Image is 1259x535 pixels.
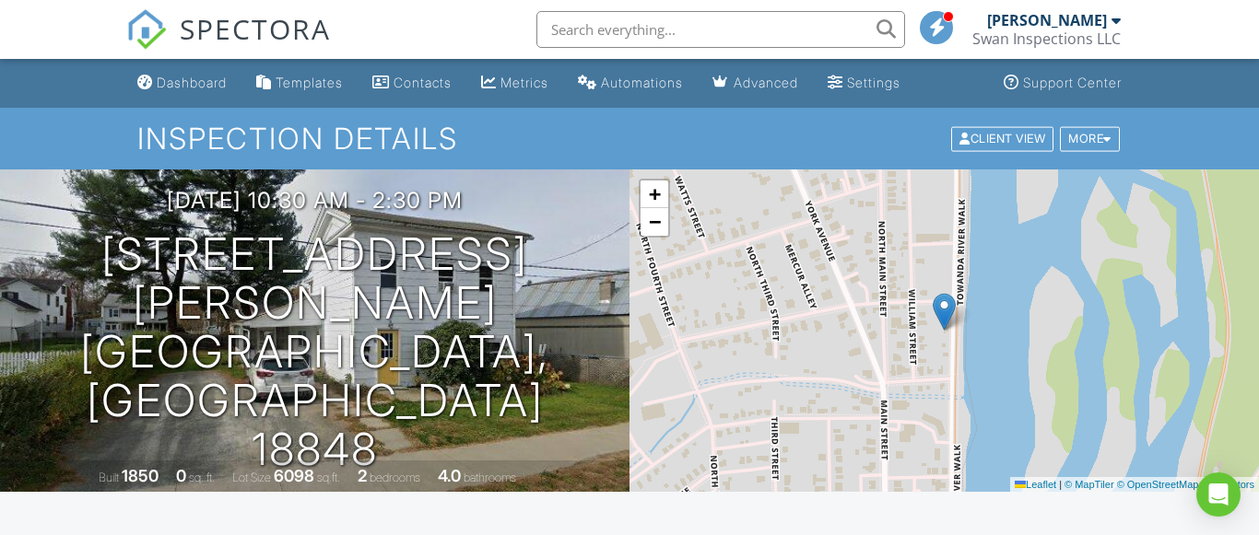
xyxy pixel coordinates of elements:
img: Marker [933,293,956,331]
span: | [1059,479,1062,490]
a: Settings [820,66,908,100]
div: Client View [951,126,1053,151]
h1: [STREET_ADDRESS][PERSON_NAME] [GEOGRAPHIC_DATA], [GEOGRAPHIC_DATA] 18848 [29,230,600,473]
span: − [649,210,661,233]
div: Templates [276,75,343,90]
span: bathrooms [464,471,516,484]
div: More [1060,126,1120,151]
div: 0 [176,466,186,485]
div: Metrics [500,75,548,90]
div: Open Intercom Messenger [1196,472,1241,517]
a: Client View [949,131,1058,145]
a: © MapTiler [1065,479,1114,490]
div: Support Center [1023,75,1122,90]
div: Settings [847,75,900,90]
a: Dashboard [130,66,234,100]
a: Zoom out [641,208,668,236]
a: SPECTORA [126,25,331,64]
h3: [DATE] 10:30 am - 2:30 pm [167,188,463,213]
span: Built [99,471,119,484]
span: + [649,182,661,205]
a: Advanced [705,66,806,100]
div: 2 [358,466,367,485]
span: sq. ft. [189,471,215,484]
span: Lot Size [232,471,271,484]
div: Advanced [734,75,798,90]
span: sq.ft. [317,471,340,484]
a: Leaflet [1015,479,1056,490]
a: Automations (Basic) [571,66,690,100]
a: © OpenStreetMap contributors [1117,479,1254,490]
a: Zoom in [641,180,668,208]
img: The Best Home Inspection Software - Spectora [126,9,167,50]
div: Dashboard [157,75,227,90]
div: Automations [601,75,683,90]
input: Search everything... [536,11,905,48]
a: Support Center [996,66,1129,100]
div: 4.0 [438,466,461,485]
div: Contacts [394,75,452,90]
span: bedrooms [370,471,420,484]
a: Templates [249,66,350,100]
a: Contacts [365,66,459,100]
div: Swan Inspections LLC [972,29,1121,48]
div: 1850 [122,466,159,485]
div: 6098 [274,466,314,485]
a: Metrics [474,66,556,100]
span: SPECTORA [180,9,331,48]
div: [PERSON_NAME] [987,11,1107,29]
h1: Inspection Details [137,122,1121,155]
